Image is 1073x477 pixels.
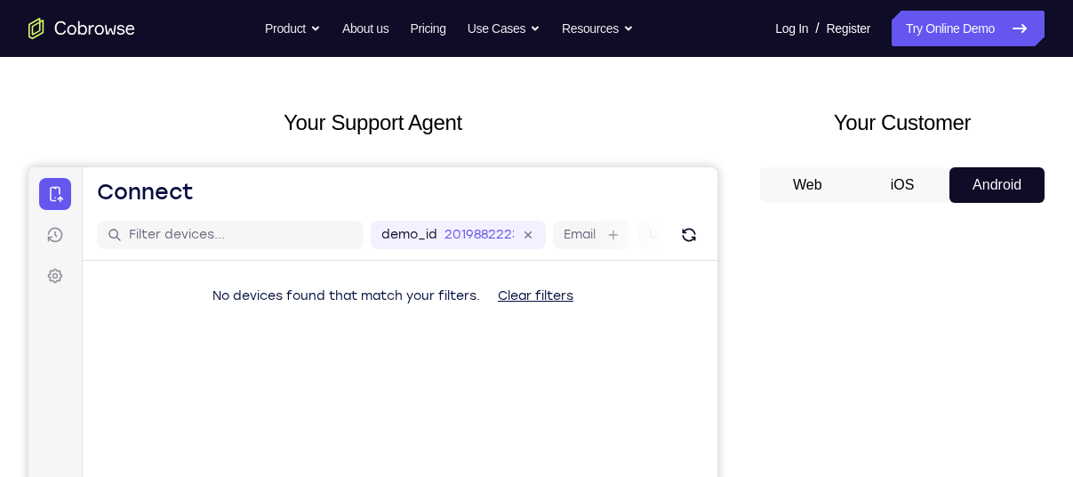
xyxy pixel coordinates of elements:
[855,167,950,203] button: iOS
[28,18,135,39] a: Go to the home page
[468,11,541,46] button: Use Cases
[760,167,855,203] button: Web
[342,11,388,46] a: About us
[815,18,819,39] span: /
[265,11,321,46] button: Product
[892,11,1045,46] a: Try Online Demo
[28,107,717,139] h2: Your Support Agent
[775,11,808,46] a: Log In
[949,167,1045,203] button: Android
[760,107,1045,139] h2: Your Customer
[827,11,870,46] a: Register
[410,11,445,46] a: Pricing
[562,11,634,46] button: Resources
